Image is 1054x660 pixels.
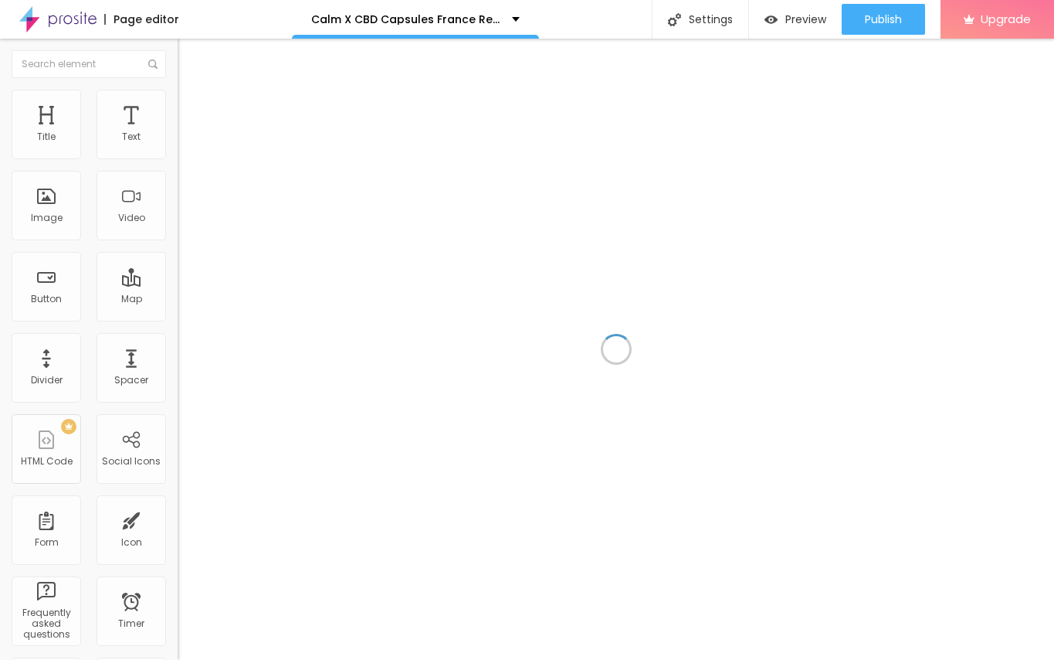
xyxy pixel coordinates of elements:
div: Video [118,213,145,223]
p: Calm X CBD Capsules France Reviews 2026 [311,14,500,25]
span: Preview [785,13,826,26]
img: Icone [148,60,158,69]
div: Image [31,213,63,223]
div: Spacer [114,375,148,386]
span: Upgrade [981,12,1031,26]
div: Form [35,537,59,548]
div: Text [122,131,141,142]
div: Map [121,294,142,304]
img: Icone [668,13,681,26]
img: view-1.svg [764,13,778,26]
div: Social Icons [102,456,161,467]
div: Button [31,294,62,304]
div: Frequently asked questions [15,607,76,641]
div: Divider [31,375,63,386]
input: Search element [12,50,166,78]
div: Icon [121,537,142,548]
div: Page editor [104,14,179,25]
button: Publish [842,4,925,35]
span: Publish [865,13,902,26]
button: Preview [749,4,842,35]
div: Title [37,131,56,142]
div: HTML Code [21,456,73,467]
div: Timer [118,618,144,629]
